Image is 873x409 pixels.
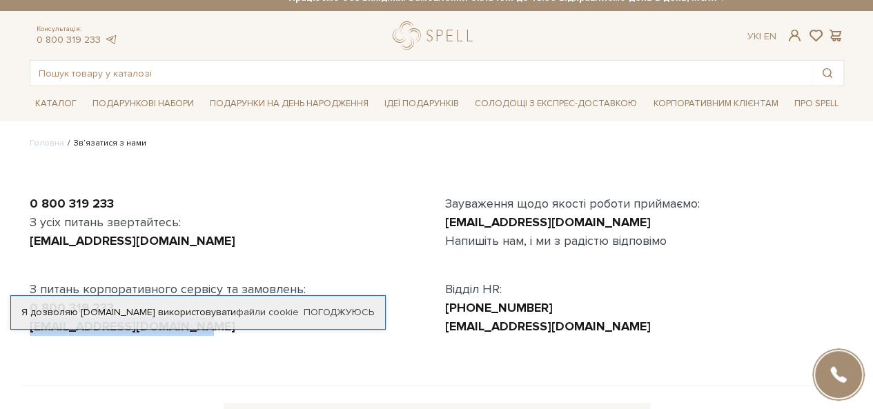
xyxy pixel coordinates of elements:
[445,215,651,230] a: [EMAIL_ADDRESS][DOMAIN_NAME]
[11,306,385,319] div: Я дозволяю [DOMAIN_NAME] використовувати
[379,93,464,114] span: Ідеї подарунків
[393,21,479,50] a: logo
[747,30,776,43] div: Ук
[437,194,852,336] div: Зауваження щодо якості роботи приймаємо: Напишіть нам, і ми з радістю відповімо Відділ HR:
[647,92,783,115] a: Корпоративним клієнтам
[812,61,843,86] button: Пошук товару у каталозі
[469,92,643,115] a: Солодощі з експрес-доставкою
[204,93,374,114] span: Подарунки на День народження
[764,30,776,42] a: En
[759,30,761,42] span: |
[788,93,843,114] span: Про Spell
[445,300,553,315] a: [PHONE_NUMBER]
[30,138,64,148] a: Головна
[37,25,118,34] span: Консультація:
[445,319,651,334] a: [EMAIL_ADDRESS][DOMAIN_NAME]
[37,34,101,46] a: 0 800 319 233
[30,319,235,334] a: [EMAIL_ADDRESS][DOMAIN_NAME]
[304,306,374,319] a: Погоджуюсь
[104,34,118,46] a: telegram
[30,61,812,86] input: Пошук товару у каталозі
[30,196,114,211] a: 0 800 319 233
[30,93,82,114] span: Каталог
[64,137,146,150] li: Зв’язатися з нами
[21,194,437,336] div: З усіх питань звертайтесь: З питань корпоративного сервісу та замовлень:
[236,306,299,318] a: файли cookie
[87,93,199,114] span: Подарункові набори
[30,233,235,248] a: [EMAIL_ADDRESS][DOMAIN_NAME]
